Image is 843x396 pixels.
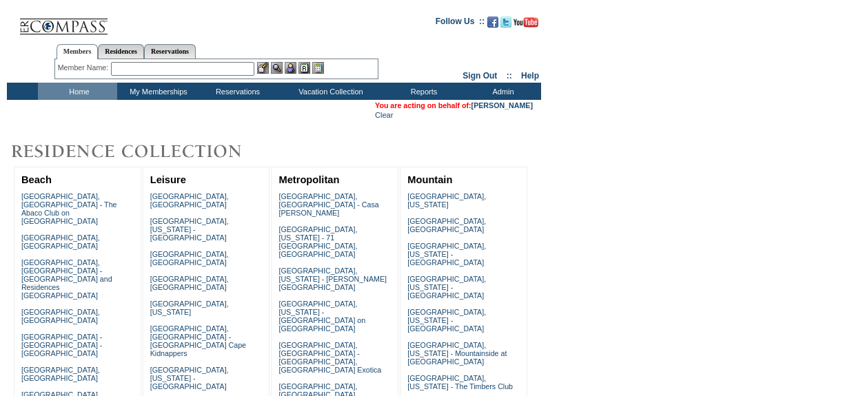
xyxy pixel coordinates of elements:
[278,300,365,333] a: [GEOGRAPHIC_DATA], [US_STATE] - [GEOGRAPHIC_DATA] on [GEOGRAPHIC_DATA]
[407,341,507,366] a: [GEOGRAPHIC_DATA], [US_STATE] - Mountainside at [GEOGRAPHIC_DATA]
[407,242,486,267] a: [GEOGRAPHIC_DATA], [US_STATE] - [GEOGRAPHIC_DATA]
[463,71,497,81] a: Sign Out
[19,7,108,35] img: Compass Home
[57,44,99,59] a: Members
[514,17,538,28] img: Subscribe to our YouTube Channel
[21,192,117,225] a: [GEOGRAPHIC_DATA], [GEOGRAPHIC_DATA] - The Abaco Club on [GEOGRAPHIC_DATA]
[407,275,486,300] a: [GEOGRAPHIC_DATA], [US_STATE] - [GEOGRAPHIC_DATA]
[278,341,381,374] a: [GEOGRAPHIC_DATA], [GEOGRAPHIC_DATA] - [GEOGRAPHIC_DATA], [GEOGRAPHIC_DATA] Exotica
[285,62,296,74] img: Impersonate
[298,62,310,74] img: Reservations
[7,138,276,165] img: Destinations by Exclusive Resorts
[407,308,486,333] a: [GEOGRAPHIC_DATA], [US_STATE] - [GEOGRAPHIC_DATA]
[407,192,486,209] a: [GEOGRAPHIC_DATA], [US_STATE]
[471,101,533,110] a: [PERSON_NAME]
[150,324,246,357] a: [GEOGRAPHIC_DATA], [GEOGRAPHIC_DATA] - [GEOGRAPHIC_DATA] Cape Kidnappers
[58,62,111,74] div: Member Name:
[117,83,196,100] td: My Memberships
[521,71,539,81] a: Help
[276,83,383,100] td: Vacation Collection
[257,62,269,74] img: b_edit.gif
[21,174,52,185] a: Beach
[144,44,196,59] a: Reservations
[21,366,100,382] a: [GEOGRAPHIC_DATA], [GEOGRAPHIC_DATA]
[487,17,498,28] img: Become our fan on Facebook
[21,233,100,250] a: [GEOGRAPHIC_DATA], [GEOGRAPHIC_DATA]
[278,174,339,185] a: Metropolitan
[278,225,357,258] a: [GEOGRAPHIC_DATA], [US_STATE] - 71 [GEOGRAPHIC_DATA], [GEOGRAPHIC_DATA]
[98,44,144,59] a: Residences
[514,21,538,29] a: Subscribe to our YouTube Channel
[150,275,229,291] a: [GEOGRAPHIC_DATA], [GEOGRAPHIC_DATA]
[383,83,462,100] td: Reports
[312,62,324,74] img: b_calculator.gif
[375,101,533,110] span: You are acting on behalf of:
[150,250,229,267] a: [GEOGRAPHIC_DATA], [GEOGRAPHIC_DATA]
[196,83,276,100] td: Reservations
[407,374,513,390] a: [GEOGRAPHIC_DATA], [US_STATE] - The Timbers Club
[38,83,117,100] td: Home
[150,366,229,390] a: [GEOGRAPHIC_DATA], [US_STATE] - [GEOGRAPHIC_DATA]
[487,21,498,29] a: Become our fan on Facebook
[21,333,102,357] a: [GEOGRAPHIC_DATA] - [GEOGRAPHIC_DATA] - [GEOGRAPHIC_DATA]
[150,192,229,209] a: [GEOGRAPHIC_DATA], [GEOGRAPHIC_DATA]
[436,15,485,32] td: Follow Us ::
[150,174,186,185] a: Leisure
[271,62,283,74] img: View
[21,258,112,300] a: [GEOGRAPHIC_DATA], [GEOGRAPHIC_DATA] - [GEOGRAPHIC_DATA] and Residences [GEOGRAPHIC_DATA]
[507,71,512,81] span: ::
[278,192,378,217] a: [GEOGRAPHIC_DATA], [GEOGRAPHIC_DATA] - Casa [PERSON_NAME]
[407,174,452,185] a: Mountain
[150,217,229,242] a: [GEOGRAPHIC_DATA], [US_STATE] - [GEOGRAPHIC_DATA]
[375,111,393,119] a: Clear
[150,300,229,316] a: [GEOGRAPHIC_DATA], [US_STATE]
[278,267,387,291] a: [GEOGRAPHIC_DATA], [US_STATE] - [PERSON_NAME][GEOGRAPHIC_DATA]
[462,83,541,100] td: Admin
[21,308,100,324] a: [GEOGRAPHIC_DATA], [GEOGRAPHIC_DATA]
[500,17,511,28] img: Follow us on Twitter
[407,217,486,233] a: [GEOGRAPHIC_DATA], [GEOGRAPHIC_DATA]
[500,21,511,29] a: Follow us on Twitter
